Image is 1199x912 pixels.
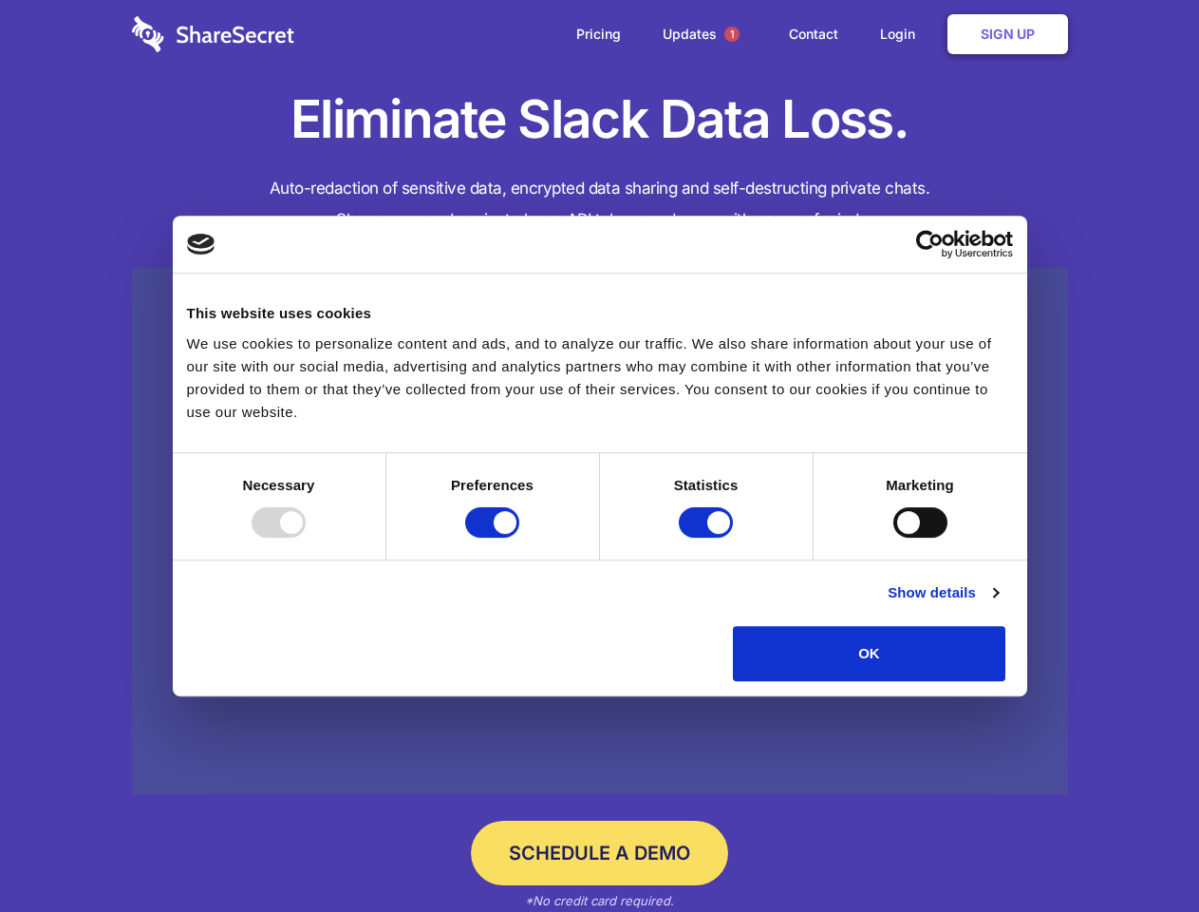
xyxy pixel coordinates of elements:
a: Schedule a Demo [471,821,728,885]
strong: Necessary [243,477,315,493]
button: OK [733,626,1005,681]
strong: Statistics [674,477,739,493]
a: Login [861,5,944,64]
a: Wistia video thumbnail [132,268,1068,795]
a: Sign Up [947,14,1068,54]
h4: Auto-redaction of sensitive data, encrypted data sharing and self-destructing private chats. Shar... [132,173,1068,236]
div: We use cookies to personalize content and ads, and to analyze our traffic. We also share informat... [187,332,1013,424]
strong: Marketing [886,477,954,493]
a: Usercentrics Cookiebot - opens in a new window [847,230,1013,258]
img: logo [187,234,215,255]
em: *No credit card required. [525,893,674,908]
a: Show details [888,581,998,604]
strong: Preferences [451,477,534,493]
img: logo-wordmark-white-trans-d4663122ce5f474addd5e946df7df03e33cb6a1c49d2221995e7729f52c070b2.svg [132,16,294,52]
a: Contact [770,5,857,64]
a: Pricing [557,5,640,64]
div: This website uses cookies [187,302,1013,325]
span: 1 [724,27,740,42]
h1: Eliminate Slack Data Loss. [132,85,1068,154]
